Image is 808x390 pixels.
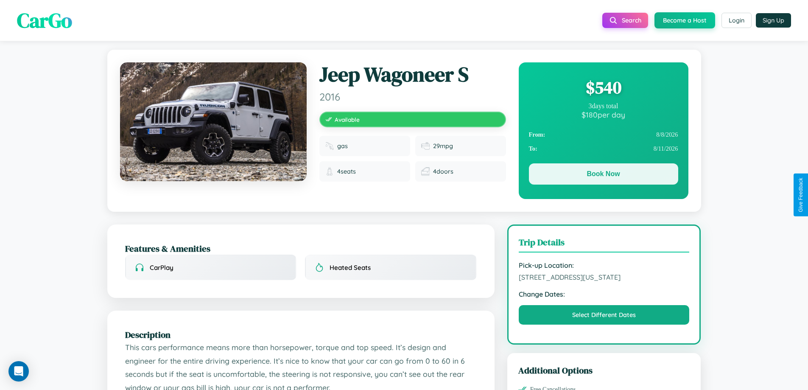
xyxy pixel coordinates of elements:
img: Jeep Wagoneer S 2016 [120,62,307,181]
strong: Change Dates: [519,290,690,298]
button: Search [602,13,648,28]
span: [STREET_ADDRESS][US_STATE] [519,273,690,281]
img: Fuel efficiency [421,142,430,150]
span: CarPlay [150,264,173,272]
div: 8 / 8 / 2026 [529,128,678,142]
h2: Features & Amenities [125,242,477,255]
button: Login [721,13,752,28]
span: 4 seats [337,168,356,175]
h2: Description [125,328,477,341]
span: gas [337,142,348,150]
h1: Jeep Wagoneer S [319,62,506,87]
span: Heated Seats [330,264,371,272]
div: 8 / 11 / 2026 [529,142,678,156]
div: $ 540 [529,76,678,99]
img: Doors [421,167,430,176]
span: Available [335,116,360,123]
div: 3 days total [529,102,678,110]
span: 4 doors [433,168,453,175]
div: Open Intercom Messenger [8,361,29,382]
span: 2016 [319,90,506,103]
img: Fuel type [325,142,334,150]
span: Search [622,17,641,24]
button: Become a Host [654,12,715,28]
strong: From: [529,131,545,138]
h3: Additional Options [518,364,690,376]
button: Book Now [529,163,678,185]
button: Sign Up [756,13,791,28]
div: $ 180 per day [529,110,678,119]
button: Select Different Dates [519,305,690,325]
div: Give Feedback [798,178,804,212]
span: CarGo [17,6,72,34]
strong: To: [529,145,537,152]
strong: Pick-up Location: [519,261,690,269]
h3: Trip Details [519,236,690,253]
span: 29 mpg [433,142,453,150]
img: Seats [325,167,334,176]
